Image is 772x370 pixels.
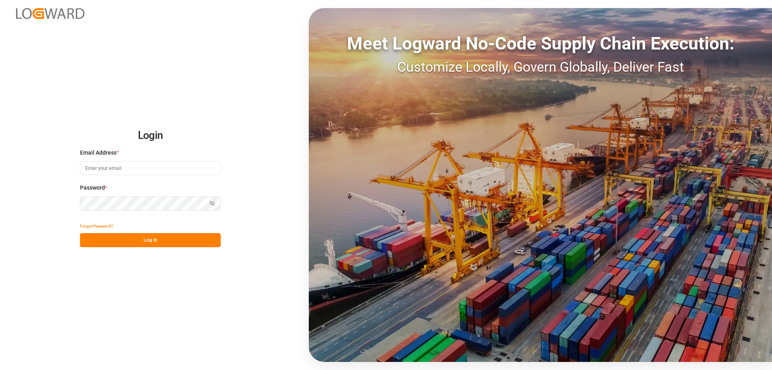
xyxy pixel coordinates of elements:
[80,184,105,192] span: Password
[80,123,221,149] h2: Login
[80,161,221,175] input: Enter your email
[80,219,113,233] button: Forgot Password?
[80,149,117,157] span: Email Address
[309,57,772,77] div: Customize Locally, Govern Globally, Deliver Fast
[309,30,772,57] div: Meet Logward No-Code Supply Chain Execution:
[16,8,84,19] img: Logward_new_orange.png
[80,233,221,247] button: Log In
